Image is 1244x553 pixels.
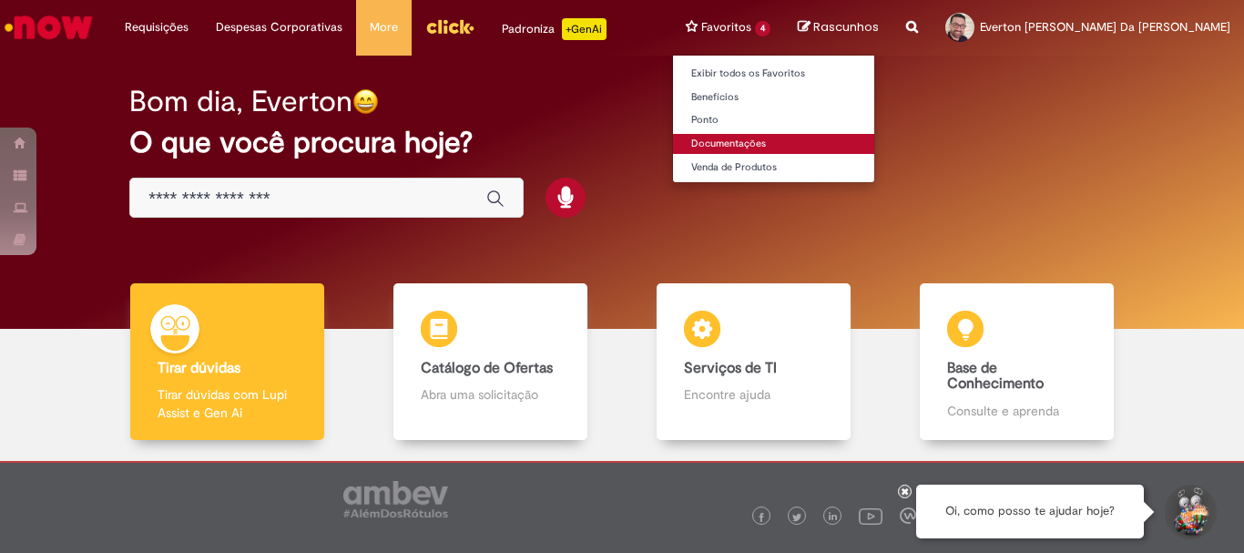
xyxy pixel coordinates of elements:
h2: O que você procura hoje? [129,127,1115,159]
img: logo_footer_youtube.png [859,504,882,527]
a: Catálogo de Ofertas Abra uma solicitação [359,283,622,441]
b: Catálogo de Ofertas [421,359,553,377]
p: Consulte e aprenda [947,402,1086,420]
p: Abra uma solicitação [421,385,559,404]
b: Serviços de TI [684,359,777,377]
div: Padroniza [502,18,607,40]
div: Oi, como posso te ajudar hoje? [916,485,1144,538]
img: happy-face.png [352,88,379,115]
span: Requisições [125,18,189,36]
span: Rascunhos [813,18,879,36]
p: Tirar dúvidas com Lupi Assist e Gen Ai [158,385,296,422]
b: Tirar dúvidas [158,359,240,377]
a: Documentações [673,134,874,154]
button: Iniciar Conversa de Suporte [1162,485,1217,539]
a: Base de Conhecimento Consulte e aprenda [885,283,1148,441]
p: +GenAi [562,18,607,40]
a: Tirar dúvidas Tirar dúvidas com Lupi Assist e Gen Ai [96,283,359,441]
ul: Favoritos [672,55,875,183]
a: Benefícios [673,87,874,108]
a: Venda de Produtos [673,158,874,178]
p: Encontre ajuda [684,385,822,404]
img: logo_footer_facebook.png [757,513,766,522]
span: More [370,18,398,36]
span: Despesas Corporativas [216,18,342,36]
span: 4 [755,21,770,36]
img: logo_footer_twitter.png [792,513,801,522]
b: Base de Conhecimento [947,359,1044,394]
img: logo_footer_workplace.png [900,507,916,524]
h2: Bom dia, Everton [129,86,352,118]
a: Serviços de TI Encontre ajuda [622,283,885,441]
a: Rascunhos [798,19,879,36]
img: logo_footer_linkedin.png [829,512,838,523]
span: Everton [PERSON_NAME] Da [PERSON_NAME] [980,19,1230,35]
a: Ponto [673,110,874,130]
img: logo_footer_ambev_rotulo_gray.png [343,481,448,517]
span: Favoritos [701,18,751,36]
img: ServiceNow [2,9,96,46]
a: Exibir todos os Favoritos [673,64,874,84]
img: click_logo_yellow_360x200.png [425,13,474,40]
